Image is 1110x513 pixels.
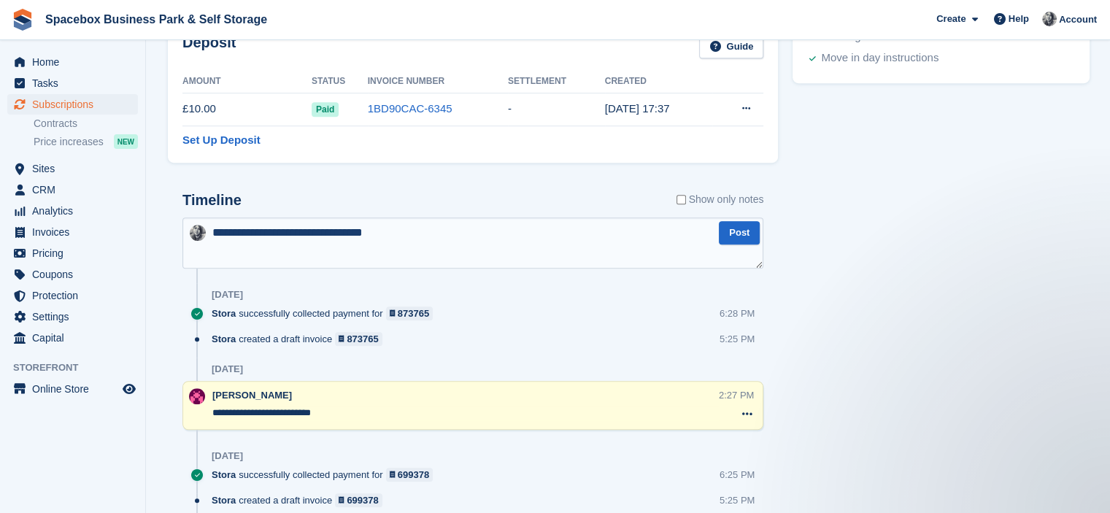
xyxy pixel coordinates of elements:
[368,102,452,115] a: 1BD90CAC-6345
[32,52,120,72] span: Home
[699,34,763,58] a: Guide
[508,93,605,126] td: -
[398,468,429,482] div: 699378
[212,306,440,320] div: successfully collected payment for
[32,222,120,242] span: Invoices
[386,306,433,320] a: 873765
[1009,12,1029,26] span: Help
[32,243,120,263] span: Pricing
[34,117,138,131] a: Contracts
[1042,12,1057,26] img: SUDIPTA VIRMANI
[7,264,138,285] a: menu
[719,221,760,245] button: Post
[312,70,368,93] th: Status
[347,493,378,507] div: 699378
[605,70,713,93] th: Created
[32,180,120,200] span: CRM
[7,243,138,263] a: menu
[114,134,138,149] div: NEW
[720,332,755,346] div: 5:25 PM
[719,388,754,402] div: 2:27 PM
[182,132,261,149] a: Set Up Deposit
[7,201,138,221] a: menu
[7,306,138,327] a: menu
[32,264,120,285] span: Coupons
[212,363,243,375] div: [DATE]
[335,493,382,507] a: 699378
[32,201,120,221] span: Analytics
[34,135,104,149] span: Price increases
[182,93,312,126] td: £10.00
[212,468,236,482] span: Stora
[182,70,312,93] th: Amount
[32,379,120,399] span: Online Store
[13,360,145,375] span: Storefront
[677,192,686,207] input: Show only notes
[7,379,138,399] a: menu
[7,158,138,179] a: menu
[677,192,764,207] label: Show only notes
[7,222,138,242] a: menu
[1059,12,1097,27] span: Account
[182,192,242,209] h2: Timeline
[212,493,390,507] div: created a draft invoice
[605,102,670,115] time: 2025-05-16 16:37:00 UTC
[32,73,120,93] span: Tasks
[720,493,755,507] div: 5:25 PM
[7,73,138,93] a: menu
[347,332,378,346] div: 873765
[7,94,138,115] a: menu
[7,52,138,72] a: menu
[7,180,138,200] a: menu
[212,390,292,401] span: [PERSON_NAME]
[386,468,433,482] a: 699378
[212,493,236,507] span: Stora
[212,306,236,320] span: Stora
[34,134,138,150] a: Price increases NEW
[39,7,273,31] a: Spacebox Business Park & Self Storage
[212,332,390,346] div: created a draft invoice
[821,50,939,67] div: Move in day instructions
[212,468,440,482] div: successfully collected payment for
[12,9,34,31] img: stora-icon-8386f47178a22dfd0bd8f6a31ec36ba5ce8667c1dd55bd0f319d3a0aa187defe.svg
[189,388,205,404] img: Avishka Chauhan
[182,34,236,58] h2: Deposit
[508,70,605,93] th: Settlement
[936,12,966,26] span: Create
[32,306,120,327] span: Settings
[720,468,755,482] div: 6:25 PM
[32,285,120,306] span: Protection
[212,332,236,346] span: Stora
[335,332,382,346] a: 873765
[190,225,206,241] img: SUDIPTA VIRMANI
[398,306,429,320] div: 873765
[32,328,120,348] span: Capital
[7,328,138,348] a: menu
[7,285,138,306] a: menu
[32,94,120,115] span: Subscriptions
[212,450,243,462] div: [DATE]
[312,102,339,117] span: Paid
[212,289,243,301] div: [DATE]
[120,380,138,398] a: Preview store
[368,70,508,93] th: Invoice Number
[32,158,120,179] span: Sites
[720,306,755,320] div: 6:28 PM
